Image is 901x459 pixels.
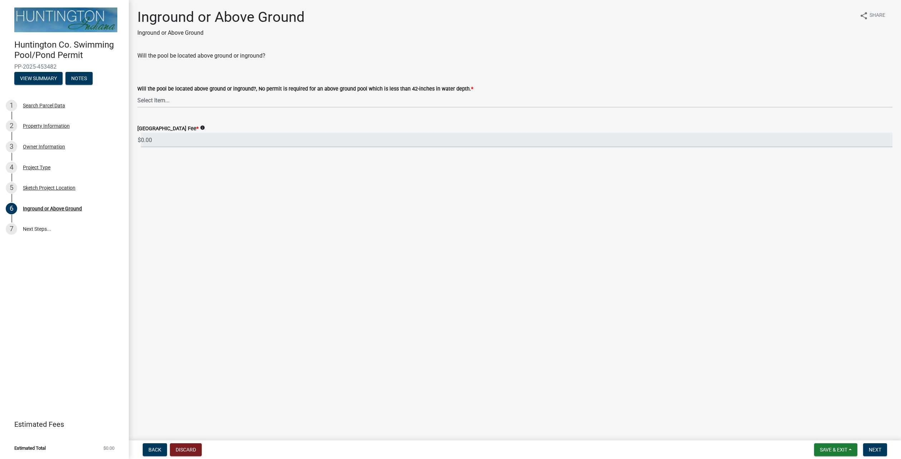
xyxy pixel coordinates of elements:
a: Estimated Fees [6,417,117,431]
div: 1 [6,100,17,111]
div: Property Information [23,123,70,128]
img: Huntington County, Indiana [14,8,117,32]
label: Will the pool be located above ground or inground?, No permit is required for an above ground poo... [137,87,473,92]
div: 4 [6,162,17,173]
span: $ [137,133,141,147]
span: $0.00 [103,446,114,450]
wm-modal-confirm: Summary [14,76,63,82]
div: Project Type [23,165,50,170]
label: [GEOGRAPHIC_DATA] Fee [137,126,199,131]
div: Will the pool be located above ground or inground? [137,52,892,60]
button: Next [863,443,887,456]
h4: Huntington Co. Swimming Pool/Pond Permit [14,40,123,60]
p: Inground or Above Ground [137,29,305,37]
wm-modal-confirm: Notes [65,76,93,82]
div: Owner Information [23,144,65,149]
div: 2 [6,120,17,132]
button: Back [143,443,167,456]
i: share [860,11,868,20]
button: shareShare [854,9,891,23]
button: View Summary [14,72,63,85]
i: info [200,125,205,130]
span: Share [870,11,885,20]
button: Discard [170,443,202,456]
span: PP-2025-453482 [14,63,114,70]
button: Notes [65,72,93,85]
button: Save & Exit [814,443,857,456]
div: 6 [6,203,17,214]
span: Estimated Total [14,446,46,450]
div: 3 [6,141,17,152]
div: 7 [6,223,17,235]
div: Inground or Above Ground [23,206,82,211]
span: Next [869,447,881,453]
div: Sketch Project Location [23,185,75,190]
span: Save & Exit [820,447,847,453]
h1: Inground or Above Ground [137,9,305,26]
div: Search Parcel Data [23,103,65,108]
div: 5 [6,182,17,194]
span: Back [148,447,161,453]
